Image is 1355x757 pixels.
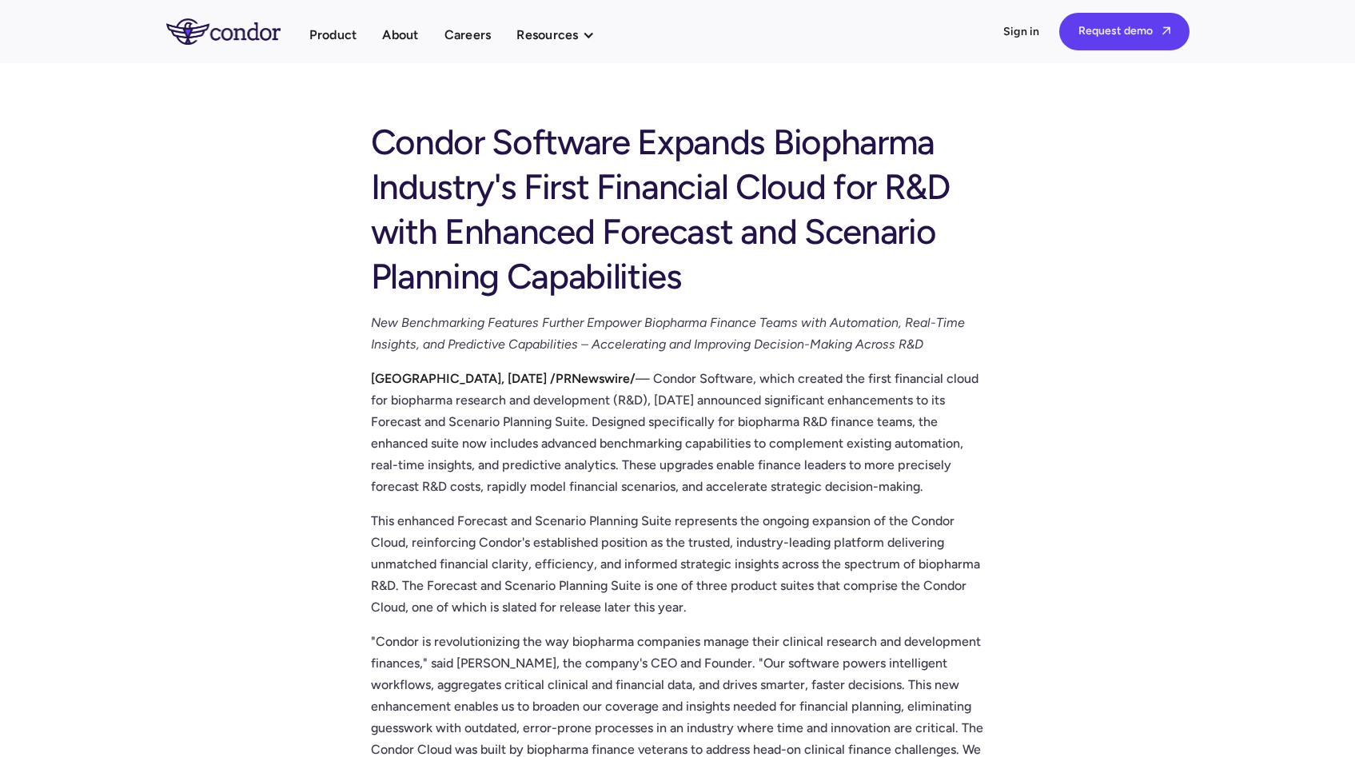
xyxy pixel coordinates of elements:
[371,315,965,352] em: New Benchmarking Features Further Empower Biopharma Finance Teams with Automation, Real-Time Insi...
[371,510,985,618] p: This enhanced Forecast and Scenario Planning Suite represents the ongoing expansion of the Condor...
[1059,13,1190,50] a: Request demo
[309,24,357,46] a: Product
[371,114,985,299] div: Condor Software Expands Biopharma Industry's First Financial Cloud for R&D with Enhanced Forecast...
[382,24,418,46] a: About
[1162,26,1170,36] span: 
[444,24,492,46] a: Careers
[1003,24,1040,40] a: Sign in
[371,371,636,386] strong: [GEOGRAPHIC_DATA], [DATE] /PRNewswire/
[371,368,985,497] p: — Condor Software, which created the first financial cloud for biopharma research and development...
[516,24,610,46] div: Resources
[166,18,309,44] a: home
[516,24,578,46] div: Resources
